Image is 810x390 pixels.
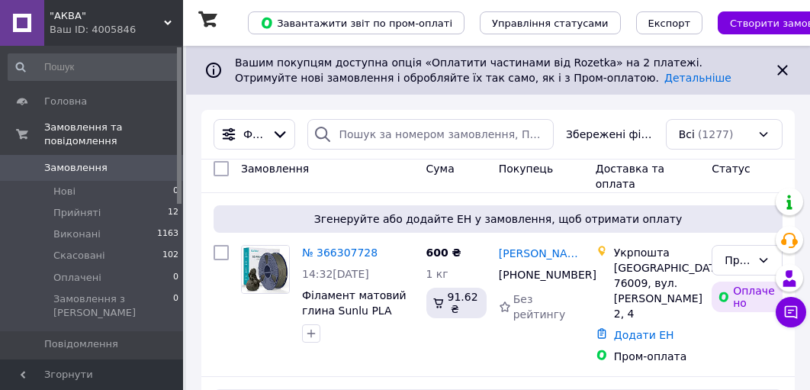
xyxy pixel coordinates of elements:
[492,18,609,29] span: Управління статусами
[53,206,101,220] span: Прийняті
[53,227,101,241] span: Виконані
[44,121,183,148] span: Замовлення та повідомлення
[44,95,87,108] span: Головна
[566,127,654,142] span: Збережені фільтри:
[241,163,309,175] span: Замовлення
[596,163,664,190] span: Доставка та оплата
[679,127,695,142] span: Всі
[499,163,553,175] span: Покупець
[53,249,105,263] span: Скасовані
[220,211,776,227] span: Згенеруйте або додайте ЕН у замовлення, щоб отримати оплату
[8,53,180,81] input: Пошук
[776,297,806,327] button: Чат з покупцем
[426,268,448,280] span: 1 кг
[636,11,703,34] button: Експорт
[173,292,178,320] span: 0
[712,163,751,175] span: Статус
[480,11,621,34] button: Управління статусами
[50,9,164,23] span: "АКВА"
[614,329,674,341] a: Додати ЕН
[302,247,378,259] a: № 366307728
[53,292,173,320] span: Замовлення з [PERSON_NAME]
[242,246,289,293] img: Фото товару
[235,56,731,84] span: Вашим покупцям доступна опція «Оплатити частинами від Rozetka» на 2 платежі. Отримуйте нові замов...
[426,288,487,318] div: 91.62 ₴
[614,349,699,364] div: Пром-оплата
[157,227,178,241] span: 1163
[50,23,183,37] div: Ваш ID: 4005846
[725,252,751,269] div: Прийнято
[168,206,178,220] span: 12
[614,245,699,260] div: Укрпошта
[173,185,178,198] span: 0
[44,161,108,175] span: Замовлення
[162,249,178,263] span: 102
[499,269,596,281] span: [PHONE_NUMBER]
[302,289,407,347] a: Філамент матовий глина Sunlu PLA (ПЛА пластик для 3D друку)
[499,246,583,261] a: [PERSON_NAME]
[44,337,118,351] span: Повідомлення
[248,11,464,34] button: Завантажити звіт по пром-оплаті
[302,268,369,280] span: 14:32[DATE]
[241,245,290,294] a: Фото товару
[426,163,455,175] span: Cума
[648,18,691,29] span: Експорт
[260,16,452,30] span: Завантажити звіт по пром-оплаті
[712,282,783,312] div: Оплачено
[307,119,554,150] input: Пошук за номером замовлення, ПІБ покупця, номером телефону, Email, номером накладної
[698,128,734,140] span: (1277)
[426,247,461,259] span: 600 ₴
[513,293,566,321] span: Без рейтингу
[173,271,178,285] span: 0
[243,127,265,142] span: Фільтри
[53,271,101,285] span: Оплачені
[614,260,699,321] div: [GEOGRAPHIC_DATA], 76009, вул. [PERSON_NAME] 2, 4
[53,185,76,198] span: Нові
[664,72,731,84] a: Детальніше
